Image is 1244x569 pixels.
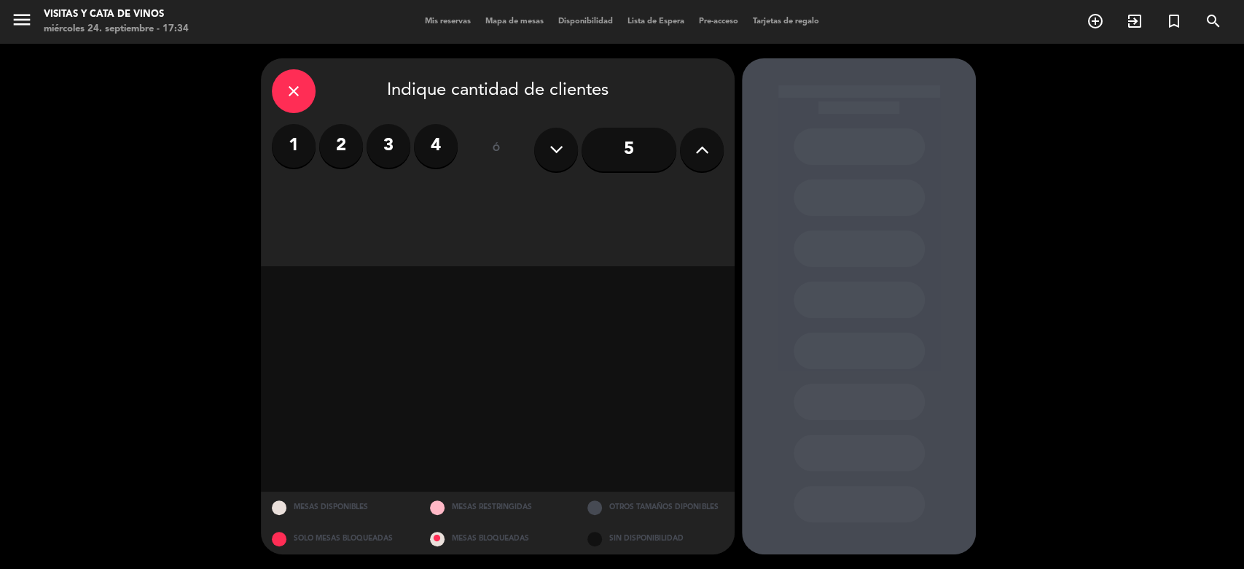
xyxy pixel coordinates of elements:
div: Visitas y Cata de Vinos [44,7,189,22]
div: miércoles 24. septiembre - 17:34 [44,22,189,36]
i: exit_to_app [1126,12,1143,30]
i: turned_in_not [1165,12,1183,30]
span: Pre-acceso [692,18,746,26]
div: MESAS DISPONIBLES [261,492,419,523]
div: Indique cantidad de clientes [272,69,724,113]
div: SOLO MESAS BLOQUEADAS [261,523,419,554]
span: Mis reservas [418,18,478,26]
label: 4 [414,124,458,168]
i: close [285,82,302,100]
span: Mapa de mesas [478,18,551,26]
div: SIN DISPONIBILIDAD [576,523,735,554]
label: 3 [367,124,410,168]
i: search [1205,12,1222,30]
i: add_circle_outline [1087,12,1104,30]
div: MESAS BLOQUEADAS [419,523,577,554]
label: 2 [319,124,363,168]
span: Tarjetas de regalo [746,18,826,26]
label: 1 [272,124,316,168]
div: OTROS TAMAÑOS DIPONIBLES [576,492,735,523]
div: MESAS RESTRINGIDAS [419,492,577,523]
div: ó [472,124,520,175]
button: menu [11,9,33,36]
i: menu [11,9,33,31]
span: Disponibilidad [551,18,620,26]
span: Lista de Espera [620,18,692,26]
